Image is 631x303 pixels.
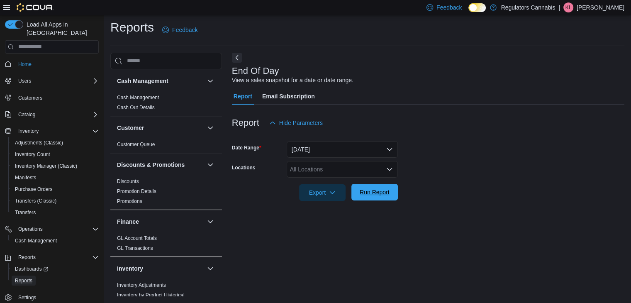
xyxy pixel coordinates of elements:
button: Next [232,53,242,63]
span: Transfers (Classic) [12,196,99,206]
span: Purchase Orders [12,184,99,194]
span: Users [15,76,99,86]
button: Reports [8,275,102,286]
button: [DATE] [287,141,398,158]
a: Discounts [117,178,139,184]
button: Finance [117,217,204,226]
span: Operations [15,224,99,234]
span: Discounts [117,178,139,185]
label: Locations [232,164,256,171]
a: Inventory Adjustments [117,282,166,288]
span: Customers [18,95,42,101]
a: Promotion Details [117,188,156,194]
button: Home [2,58,102,70]
h1: Reports [110,19,154,36]
span: Cash Out Details [117,104,155,111]
button: Catalog [2,109,102,120]
span: Reports [15,252,99,262]
p: Regulators Cannabis [501,2,555,12]
button: Transfers [8,207,102,218]
span: Cash Management [15,237,57,244]
span: Inventory Count [15,151,50,158]
a: Feedback [159,22,201,38]
div: Cash Management [110,93,222,116]
span: Promotion Details [117,188,156,195]
a: Manifests [12,173,39,183]
a: Customers [15,93,46,103]
button: Export [299,184,346,201]
span: Settings [15,292,99,303]
h3: Finance [117,217,139,226]
span: Transfers [12,208,99,217]
button: Inventory [117,264,204,273]
span: Inventory Manager (Classic) [15,163,77,169]
div: Customer [110,139,222,153]
a: GL Account Totals [117,235,157,241]
span: Reports [15,277,32,284]
span: Reports [12,276,99,286]
a: Inventory Count [12,149,54,159]
button: Inventory [2,125,102,137]
input: Dark Mode [468,3,486,12]
button: Customers [2,92,102,104]
span: Home [18,61,32,68]
a: Purchase Orders [12,184,56,194]
span: Dashboards [12,264,99,274]
button: Hide Parameters [266,115,326,131]
img: Cova [17,3,54,12]
span: Users [18,78,31,84]
span: Transfers [15,209,36,216]
p: | [558,2,560,12]
span: Run Report [360,188,390,196]
span: Inventory Manager (Classic) [12,161,99,171]
button: Operations [15,224,46,234]
span: Feedback [436,3,462,12]
span: Reports [18,254,36,261]
span: Purchase Orders [15,186,53,193]
a: Dashboards [8,263,102,275]
h3: Discounts & Promotions [117,161,185,169]
span: Customer Queue [117,141,155,148]
a: Transfers (Classic) [12,196,60,206]
div: Discounts & Promotions [110,176,222,210]
button: Adjustments (Classic) [8,137,102,149]
button: Finance [205,217,215,227]
h3: Cash Management [117,77,168,85]
span: GL Transactions [117,245,153,252]
span: Settings [18,294,36,301]
button: Operations [2,223,102,235]
a: Promotions [117,198,142,204]
span: Cash Management [117,94,159,101]
button: Customer [117,124,204,132]
button: Cash Management [117,77,204,85]
span: Manifests [15,174,36,181]
span: Export [304,184,341,201]
button: Users [2,75,102,87]
span: Home [15,59,99,69]
a: Inventory by Product Historical [117,292,185,298]
span: Customers [15,93,99,103]
button: Open list of options [386,166,393,173]
button: Customer [205,123,215,133]
button: Discounts & Promotions [117,161,204,169]
p: [PERSON_NAME] [577,2,624,12]
span: Dashboards [15,266,48,272]
span: KL [565,2,572,12]
button: Inventory Manager (Classic) [8,160,102,172]
button: Run Report [351,184,398,200]
h3: Report [232,118,259,128]
h3: End Of Day [232,66,279,76]
div: Finance [110,233,222,257]
a: Settings [15,293,39,303]
button: Reports [15,252,39,262]
a: Reports [12,276,36,286]
button: Inventory [15,126,42,136]
button: Users [15,76,34,86]
a: Inventory Manager (Classic) [12,161,80,171]
span: Cash Management [12,236,99,246]
button: Inventory [205,264,215,274]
